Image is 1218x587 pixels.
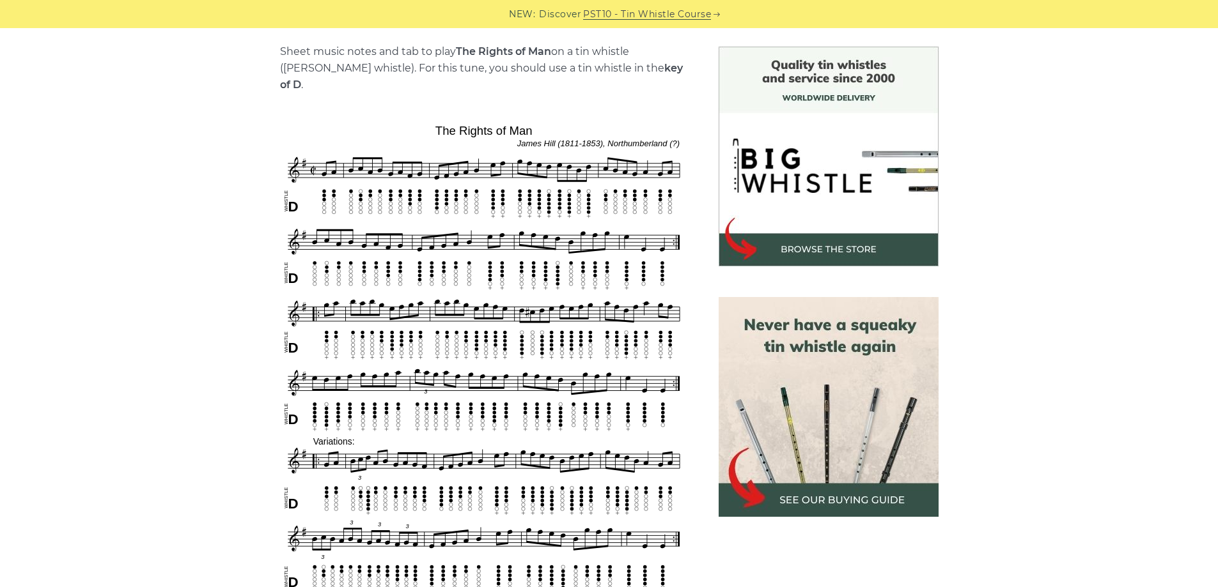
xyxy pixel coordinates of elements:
a: PST10 - Tin Whistle Course [583,7,711,22]
span: Discover [539,7,581,22]
p: Sheet music notes and tab to play on a tin whistle ([PERSON_NAME] whistle). For this tune, you sh... [280,43,688,93]
span: NEW: [509,7,535,22]
img: BigWhistle Tin Whistle Store [719,47,939,266]
strong: The Rights of Man [456,45,551,57]
img: tin whistle buying guide [719,297,939,517]
strong: key of D [280,62,683,91]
